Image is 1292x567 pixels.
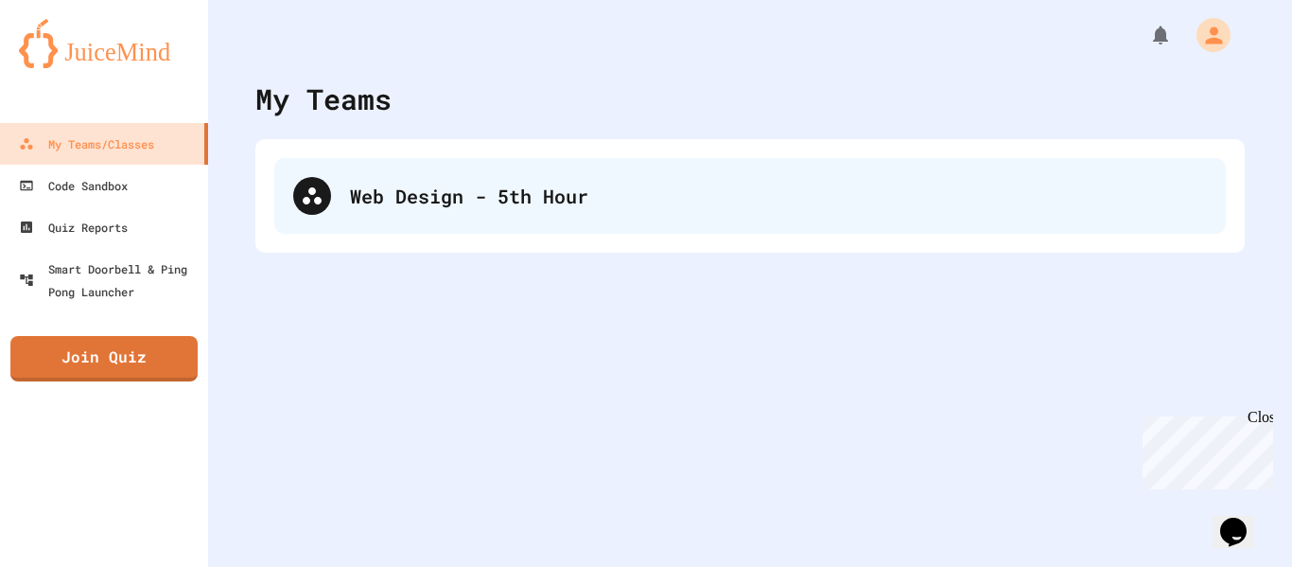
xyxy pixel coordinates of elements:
[8,8,131,120] div: Chat with us now!Close
[1177,13,1235,57] div: My Account
[274,158,1226,234] div: Web Design - 5th Hour
[19,19,189,68] img: logo-orange.svg
[10,336,198,381] a: Join Quiz
[19,216,128,239] div: Quiz Reports
[1135,409,1273,489] iframe: chat widget
[255,78,392,120] div: My Teams
[1213,491,1273,548] iframe: chat widget
[1114,19,1177,51] div: My Notifications
[350,182,1207,210] div: Web Design - 5th Hour
[19,174,128,197] div: Code Sandbox
[19,257,201,303] div: Smart Doorbell & Ping Pong Launcher
[19,133,154,155] div: My Teams/Classes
